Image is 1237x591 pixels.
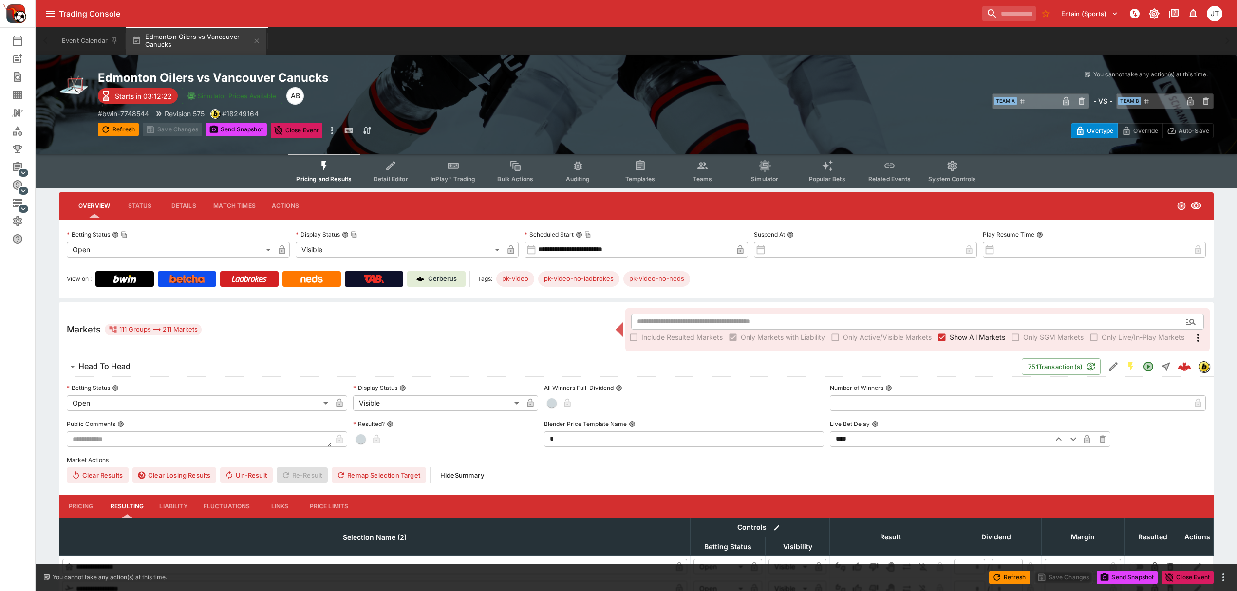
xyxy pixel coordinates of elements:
button: Public Comments [117,421,124,427]
span: pk-video-no-neds [623,274,690,284]
button: Pricing [59,495,103,518]
button: Details [162,194,206,218]
span: Include Resulted Markets [641,332,723,342]
div: Betting Target: cerberus [496,271,534,287]
p: You cannot take any action(s) at this time. [53,573,167,582]
span: Auditing [566,175,590,183]
button: Status [118,194,162,218]
svg: Open [1143,361,1154,372]
div: New Event [12,53,39,65]
p: You cannot take any action(s) at this time. [1093,70,1208,79]
span: Team A [994,97,1017,105]
button: Betting StatusCopy To Clipboard [112,231,119,238]
button: Price Limits [302,495,356,518]
div: Nexus Entities [12,107,39,119]
button: open drawer [41,5,59,22]
p: Live Bet Delay [830,420,870,428]
p: Number of Winners [830,384,883,392]
div: 111 Groups 211 Markets [109,324,198,335]
th: Dividend [951,518,1042,555]
svg: More [1192,332,1204,344]
span: Popular Bets [809,175,845,183]
button: Send Snapshot [206,123,267,136]
button: Eliminated In Play [916,559,931,574]
button: Push [899,559,915,574]
button: Clear Losing Results [132,467,216,483]
button: Toggle light/dark mode [1145,5,1163,22]
p: Override [1133,126,1158,136]
button: Lose [866,559,881,574]
button: Copy To Clipboard [584,231,591,238]
h2: Copy To Clipboard [98,70,656,85]
div: Open [67,242,274,258]
img: Bwin [113,275,136,283]
span: Bulk Actions [497,175,533,183]
p: Scheduled Start [525,230,574,239]
th: Actions [1181,518,1214,555]
div: Open [693,559,747,574]
th: Resulted [1125,518,1181,555]
p: Auto-Save [1179,126,1209,136]
button: Resulting [103,495,151,518]
button: Overview [71,194,118,218]
span: pk-video-no-ladbrokes [538,274,619,284]
button: Auto-Save [1162,123,1214,138]
button: Edit Detail [1105,358,1122,375]
button: Edmonton Oilers vs Vancouver Canucks [126,27,266,55]
div: Visible [353,395,523,411]
button: No Bookmarks [1038,6,1053,21]
th: Controls [691,518,830,537]
p: Public Comments [67,420,115,428]
img: ice_hockey.png [59,70,90,101]
span: Betting Status [693,541,762,553]
span: Related Events [868,175,911,183]
button: Straight [1157,358,1175,375]
button: Betting Status [112,385,119,391]
button: Copy To Clipboard [351,231,357,238]
button: Display Status [399,385,406,391]
div: Open [67,395,332,411]
button: Refresh [98,123,139,136]
button: Clear Results [67,467,129,483]
div: Visible [768,559,811,574]
div: bwin [210,109,220,119]
svg: Open [1177,201,1186,211]
button: more [326,123,338,138]
button: All Winners Full-Dividend [616,385,622,391]
button: Open [1140,358,1157,375]
div: Tournaments [12,143,39,155]
img: Cerberus [416,275,424,283]
button: Suspend At [787,231,794,238]
span: InPlay™ Trading [431,175,475,183]
div: Alex Bothe [286,87,304,105]
p: Copy To Clipboard [222,109,259,119]
div: Trading Console [59,9,978,19]
th: Result [830,518,951,555]
button: Un-Result [220,467,272,483]
button: NOT Connected to PK [1126,5,1143,22]
span: Only Active/Visible Markets [843,332,932,342]
a: Cerberus [407,271,466,287]
div: Management [12,161,39,173]
div: Event Calendar [12,35,39,47]
span: Only SGM Markets [1023,332,1084,342]
span: Only Live/In-Play Markets [1102,332,1184,342]
span: Only Markets with Liability [741,332,825,342]
button: Event Calendar [56,27,124,55]
div: Help & Support [12,233,39,245]
span: System Controls [928,175,976,183]
p: Betting Status [67,230,110,239]
button: Notifications [1184,5,1202,22]
label: Tags: [478,271,492,287]
p: Copy To Clipboard [98,109,149,119]
div: 06c6813e-9575-43fc-be96-933168245449 [1178,360,1191,373]
button: Scheduled StartCopy To Clipboard [576,231,582,238]
p: Starts in 03:12:22 [115,91,172,101]
div: Template Search [12,89,39,101]
div: Betting Target: cerberus [538,271,619,287]
div: Sports Pricing [12,179,39,191]
img: bwin [1199,361,1209,372]
p: Display Status [296,230,340,239]
div: Event type filters [288,154,984,188]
